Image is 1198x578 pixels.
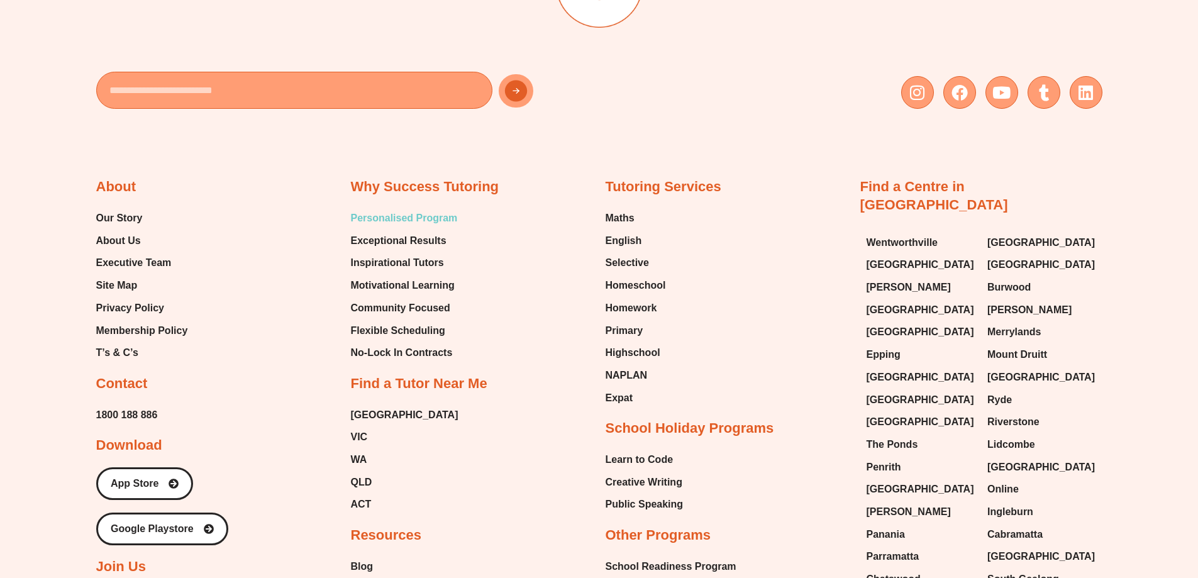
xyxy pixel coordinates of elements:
a: Primary [606,321,666,340]
span: Motivational Learning [351,276,455,295]
a: ACT [351,495,458,514]
span: Flexible Scheduling [351,321,445,340]
a: Online [987,480,1096,499]
a: Selective [606,253,666,272]
span: Parramatta [867,547,919,566]
a: Personalised Program [351,209,458,228]
span: [GEOGRAPHIC_DATA] [867,368,974,387]
span: [GEOGRAPHIC_DATA] [867,391,974,409]
span: School Readiness Program [606,557,736,576]
span: English [606,231,642,250]
a: [GEOGRAPHIC_DATA] [867,301,975,320]
span: [PERSON_NAME] [987,301,1072,320]
a: Exceptional Results [351,231,458,250]
span: [GEOGRAPHIC_DATA] [867,480,974,499]
span: Privacy Policy [96,299,165,318]
a: No-Lock In Contracts [351,343,458,362]
h2: Download [96,436,162,455]
span: Riverstone [987,413,1040,431]
span: [GEOGRAPHIC_DATA] [987,458,1095,477]
form: New Form [96,72,593,115]
a: [GEOGRAPHIC_DATA] [867,413,975,431]
a: App Store [96,467,193,500]
span: ACT [351,495,372,514]
a: Riverstone [987,413,1096,431]
h2: Contact [96,375,148,393]
a: [GEOGRAPHIC_DATA] [867,480,975,499]
a: Parramatta [867,547,975,566]
span: Inspirational Tutors [351,253,444,272]
a: Panania [867,525,975,544]
h2: Other Programs [606,526,711,545]
span: [PERSON_NAME] [867,278,951,297]
span: About Us [96,231,141,250]
span: [GEOGRAPHIC_DATA] [987,255,1095,274]
a: The Ponds [867,435,975,454]
span: Selective [606,253,649,272]
span: No-Lock In Contracts [351,343,453,362]
span: Expat [606,389,633,408]
span: [GEOGRAPHIC_DATA] [987,547,1095,566]
span: [GEOGRAPHIC_DATA] [867,323,974,342]
a: Maths [606,209,666,228]
a: 1800 188 886 [96,406,158,425]
span: T’s & C’s [96,343,138,362]
a: [GEOGRAPHIC_DATA] [987,458,1096,477]
a: [GEOGRAPHIC_DATA] [867,323,975,342]
a: [GEOGRAPHIC_DATA] [351,406,458,425]
a: QLD [351,473,458,492]
div: Chat Widget [989,436,1198,578]
a: English [606,231,666,250]
a: Public Speaking [606,495,684,514]
span: [GEOGRAPHIC_DATA] [867,301,974,320]
h2: Tutoring Services [606,178,721,196]
h2: Find a Tutor Near Me [351,375,487,393]
span: [GEOGRAPHIC_DATA] [987,233,1095,252]
span: WA [351,450,367,469]
a: Ingleburn [987,503,1096,521]
span: Mount Druitt [987,345,1047,364]
span: Homework [606,299,657,318]
span: VIC [351,428,368,447]
span: [GEOGRAPHIC_DATA] [867,255,974,274]
a: Motivational Learning [351,276,458,295]
a: Membership Policy [96,321,188,340]
a: Privacy Policy [96,299,188,318]
span: NAPLAN [606,366,648,385]
span: Primary [606,321,643,340]
span: [PERSON_NAME] [867,503,951,521]
a: Flexible Scheduling [351,321,458,340]
a: Penrith [867,458,975,477]
a: Highschool [606,343,666,362]
a: Cabramatta [987,525,1096,544]
a: Mount Druitt [987,345,1096,364]
span: Blog [351,557,374,576]
a: Homework [606,299,666,318]
a: Site Map [96,276,188,295]
span: Highschool [606,343,660,362]
a: [GEOGRAPHIC_DATA] [867,391,975,409]
span: Community Focused [351,299,450,318]
span: Executive Team [96,253,172,272]
span: [GEOGRAPHIC_DATA] [867,413,974,431]
a: Burwood [987,278,1096,297]
span: Ingleburn [987,503,1033,521]
a: Community Focused [351,299,458,318]
span: QLD [351,473,372,492]
span: Online [987,480,1019,499]
a: [PERSON_NAME] [867,278,975,297]
span: Google Playstore [111,524,194,534]
a: T’s & C’s [96,343,188,362]
span: App Store [111,479,158,489]
span: Penrith [867,458,901,477]
span: Site Map [96,276,138,295]
span: Homeschool [606,276,666,295]
span: Maths [606,209,635,228]
span: Learn to Code [606,450,674,469]
a: Our Story [96,209,188,228]
a: Blog [351,557,501,576]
